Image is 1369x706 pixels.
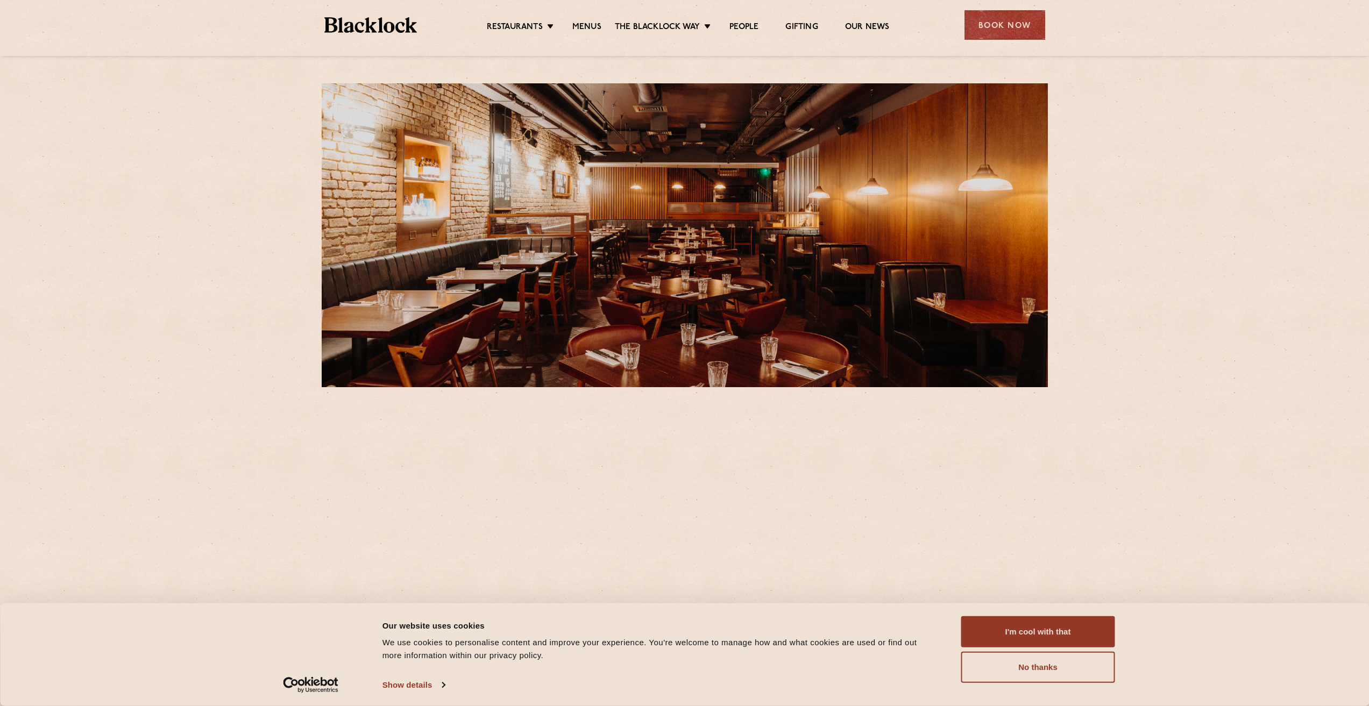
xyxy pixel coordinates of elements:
button: I'm cool with that [961,616,1115,647]
a: Our News [845,22,890,34]
div: Book Now [964,10,1045,40]
a: The Blacklock Way [615,22,700,34]
button: No thanks [961,652,1115,683]
a: Usercentrics Cookiebot - opens in a new window [264,677,358,693]
div: We use cookies to personalise content and improve your experience. You're welcome to manage how a... [382,636,937,662]
a: Show details [382,677,445,693]
div: Our website uses cookies [382,619,937,632]
img: BL_Textured_Logo-footer-cropped.svg [324,17,417,33]
a: People [729,22,758,34]
a: Restaurants [487,22,543,34]
a: Gifting [785,22,818,34]
a: Menus [572,22,601,34]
